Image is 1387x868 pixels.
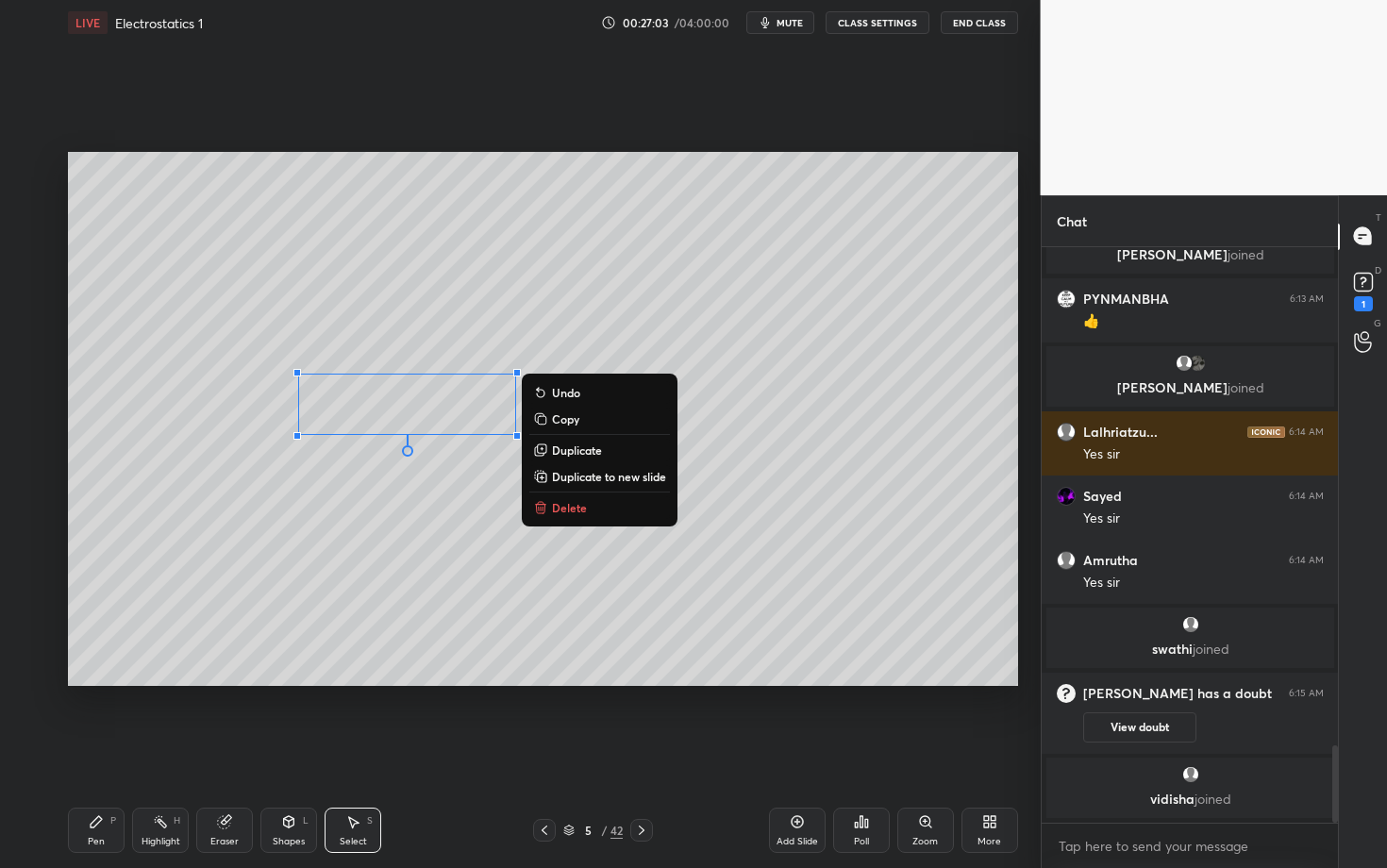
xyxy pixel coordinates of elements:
[777,16,803,29] span: mute
[1180,765,1199,784] img: default.png
[610,822,623,839] div: 42
[1083,509,1324,528] div: Yes sir
[1180,615,1199,634] img: default.png
[552,500,587,515] p: Delete
[210,837,239,846] div: Eraser
[529,465,670,488] button: Duplicate to new slide
[1376,210,1381,225] p: T
[601,825,607,836] div: /
[1058,792,1323,807] p: vidisha
[1289,688,1324,699] div: 6:15 AM
[1227,378,1263,396] span: joined
[529,496,670,519] button: Delete
[1083,712,1196,743] button: View doubt
[1058,642,1323,657] p: swathi
[110,816,116,826] div: P
[1174,354,1193,373] img: default.png
[552,469,666,484] p: Duplicate to new slide
[1375,263,1381,277] p: D
[1289,555,1324,566] div: 6:14 AM
[174,816,180,826] div: H
[1042,196,1102,246] p: Chat
[1057,290,1076,309] img: 22b34a7aa657474a8eac76be24a0c250.jpg
[1083,312,1324,331] div: 👍
[367,816,373,826] div: S
[529,381,670,404] button: Undo
[941,11,1018,34] button: End Class
[340,837,367,846] div: Select
[1374,316,1381,330] p: G
[578,825,597,836] div: 5
[1247,426,1285,438] img: iconic-dark.1390631f.png
[1083,685,1272,702] h6: [PERSON_NAME] has a doubt
[1057,551,1076,570] img: default.png
[1057,423,1076,442] img: default.png
[115,14,203,32] h4: Electrostatics 1
[68,11,108,34] div: LIVE
[912,837,938,846] div: Zoom
[978,837,1001,846] div: More
[1083,445,1324,464] div: Yes sir
[88,837,105,846] div: Pen
[1290,293,1324,305] div: 6:13 AM
[1192,640,1228,658] span: joined
[1289,491,1324,502] div: 6:14 AM
[1083,488,1122,505] h6: Sayed
[1057,487,1076,506] img: 72797fb0390d4e63bf00f0b083c7a4ac.jpg
[1083,424,1158,441] h6: Lalhriatzu...
[1083,552,1138,569] h6: Amrutha
[273,837,305,846] div: Shapes
[777,837,818,846] div: Add Slide
[1227,245,1263,263] span: joined
[1187,354,1206,373] img: d81661f5bb85402fb35e9a0681228570.jpg
[529,408,670,430] button: Copy
[826,11,929,34] button: CLASS SETTINGS
[552,411,579,426] p: Copy
[552,442,602,458] p: Duplicate
[142,837,180,846] div: Highlight
[1058,247,1323,262] p: [PERSON_NAME]
[854,837,869,846] div: Poll
[552,385,580,400] p: Undo
[529,439,670,461] button: Duplicate
[1042,247,1339,823] div: grid
[1083,574,1324,593] div: Yes sir
[303,816,309,826] div: L
[1058,380,1323,395] p: [PERSON_NAME]
[1354,296,1373,311] div: 1
[746,11,814,34] button: mute
[1289,426,1324,438] div: 6:14 AM
[1083,291,1169,308] h6: PYNMANBHA
[1194,790,1230,808] span: joined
